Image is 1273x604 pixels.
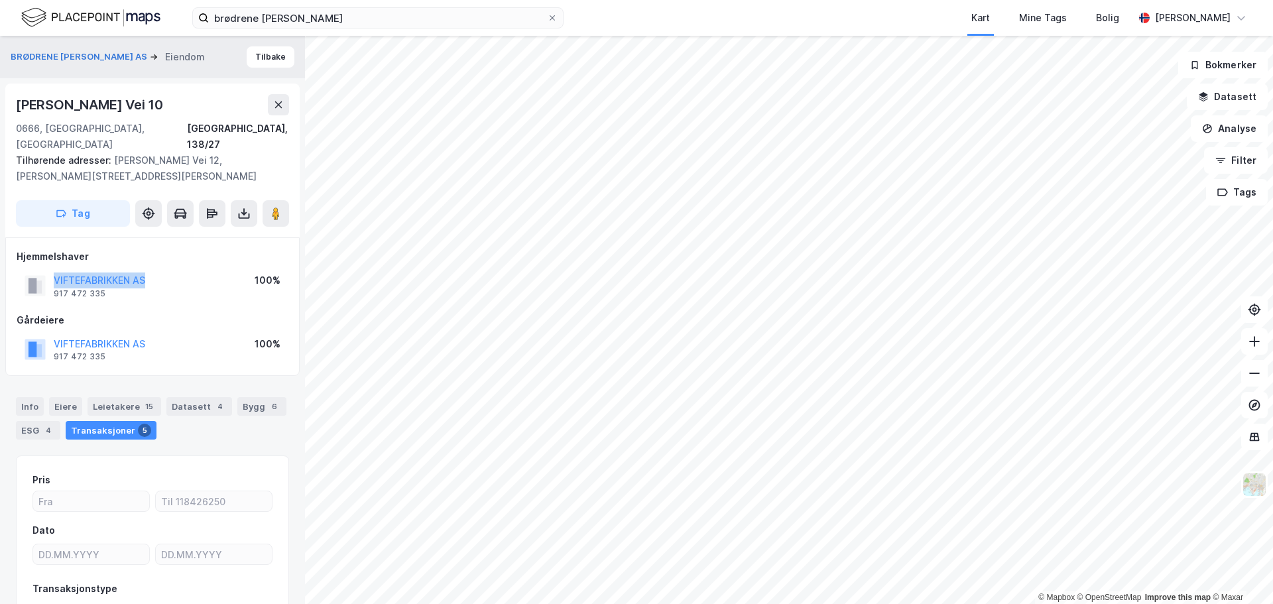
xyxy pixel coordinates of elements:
a: Mapbox [1038,593,1075,602]
div: 100% [255,272,280,288]
div: Kart [971,10,990,26]
div: [PERSON_NAME] Vei 12, [PERSON_NAME][STREET_ADDRESS][PERSON_NAME] [16,152,278,184]
img: Z [1242,472,1267,497]
button: Bokmerker [1178,52,1268,78]
a: Improve this map [1145,593,1211,602]
div: ESG [16,421,60,440]
div: [GEOGRAPHIC_DATA], 138/27 [187,121,289,152]
div: [PERSON_NAME] [1155,10,1231,26]
button: BRØDRENE [PERSON_NAME] AS [11,50,150,64]
button: Tags [1206,179,1268,206]
div: Gårdeiere [17,312,288,328]
button: Filter [1204,147,1268,174]
div: 6 [268,400,281,413]
div: 0666, [GEOGRAPHIC_DATA], [GEOGRAPHIC_DATA] [16,121,187,152]
input: Søk på adresse, matrikkel, gårdeiere, leietakere eller personer [209,8,547,28]
button: Analyse [1191,115,1268,142]
button: Tilbake [247,46,294,68]
span: Tilhørende adresser: [16,154,114,166]
div: 100% [255,336,280,352]
div: Eiere [49,397,82,416]
div: 5 [138,424,151,437]
button: Datasett [1187,84,1268,110]
button: Tag [16,200,130,227]
div: 917 472 335 [54,288,105,299]
input: DD.MM.YYYY [33,544,149,564]
div: 4 [213,400,227,413]
div: Eiendom [165,49,205,65]
div: Transaksjonstype [32,581,117,597]
div: Leietakere [88,397,161,416]
div: 15 [143,400,156,413]
input: Til 118426250 [156,491,272,511]
div: 4 [42,424,55,437]
input: DD.MM.YYYY [156,544,272,564]
a: OpenStreetMap [1077,593,1142,602]
div: Dato [32,522,55,538]
iframe: Chat Widget [1207,540,1273,604]
div: Datasett [166,397,232,416]
div: Bolig [1096,10,1119,26]
div: Bygg [237,397,286,416]
input: Fra [33,491,149,511]
div: Transaksjoner [66,421,156,440]
div: Info [16,397,44,416]
div: 917 472 335 [54,351,105,362]
div: Mine Tags [1019,10,1067,26]
div: Pris [32,472,50,488]
img: logo.f888ab2527a4732fd821a326f86c7f29.svg [21,6,160,29]
div: Hjemmelshaver [17,249,288,265]
div: [PERSON_NAME] Vei 10 [16,94,166,115]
